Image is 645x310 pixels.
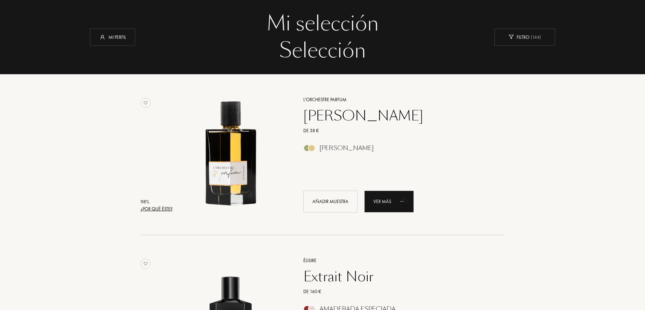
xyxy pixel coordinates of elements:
[364,191,414,213] div: Ver más
[141,205,173,213] div: ¿Por qué éste?
[175,95,287,207] img: Thé Darbouka L'Orchestre Parfum
[298,108,495,124] a: [PERSON_NAME]
[95,10,550,37] div: Mi selección
[141,198,173,205] div: 98 %
[141,259,151,269] img: no_like_p.png
[364,191,414,213] a: Ver másanimation
[175,88,293,220] a: Thé Darbouka L'Orchestre Parfum
[90,28,135,46] div: Mi perfil
[397,194,411,208] div: animation
[298,288,495,295] a: De 160 €
[95,37,550,64] div: Selección
[99,33,106,40] img: profil_icn_w.svg
[298,146,495,153] a: [PERSON_NAME]
[529,34,541,40] span: ( 144 )
[298,96,495,103] a: L'Orchestre Parfum
[298,127,495,134] a: De 38 €
[141,98,151,108] img: no_like_p.png
[509,35,514,39] img: new_filter_w.svg
[298,257,495,264] a: Élisire
[319,144,374,152] div: [PERSON_NAME]
[494,28,555,46] div: Filtro
[298,269,495,285] a: Extrait Noir
[303,191,358,213] div: Añadir muestra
